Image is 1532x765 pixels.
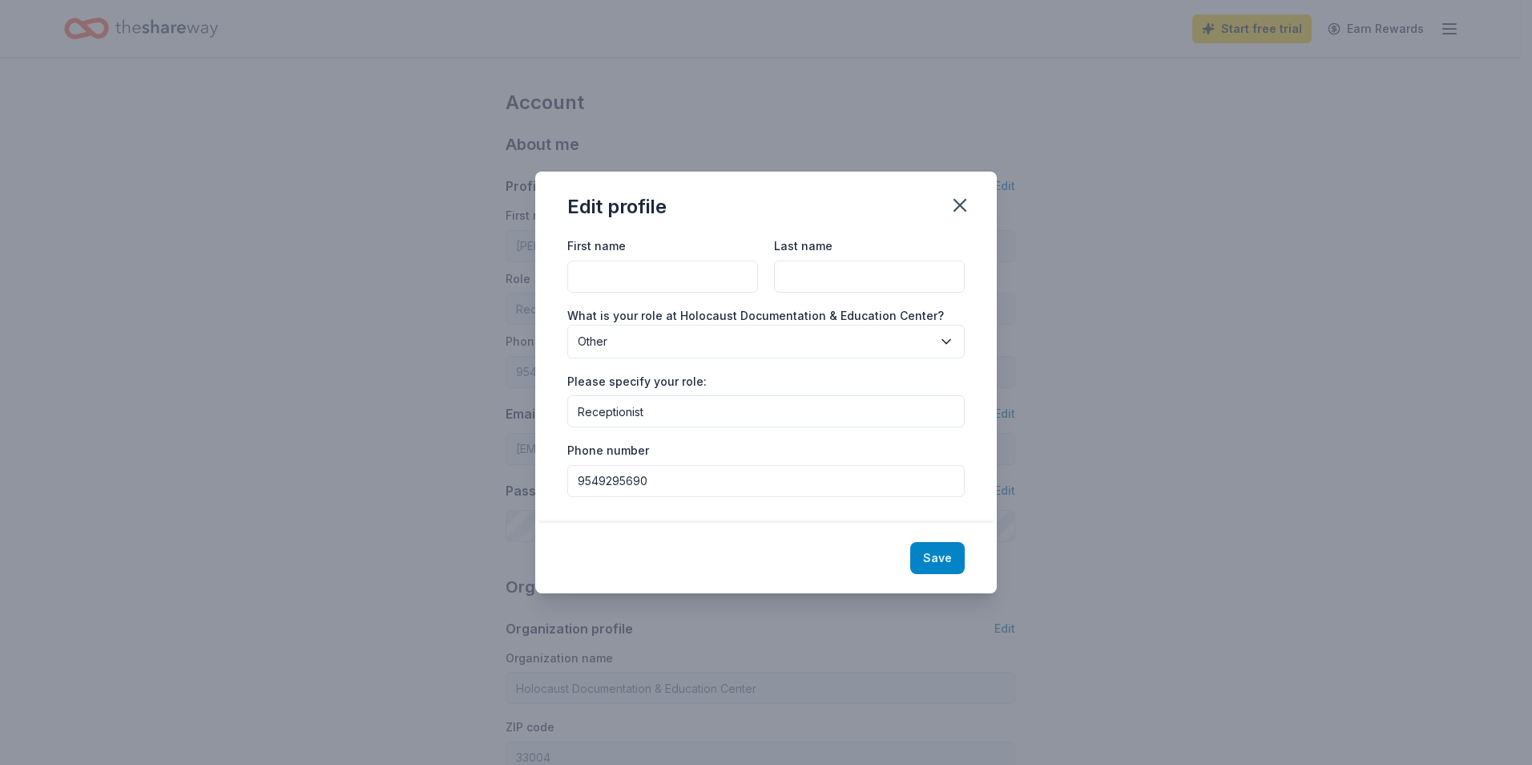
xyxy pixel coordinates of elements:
[567,443,649,459] label: Phone number
[567,374,707,390] label: Please specify your role:
[910,542,965,574] button: Save
[578,332,932,351] span: Other
[567,194,667,220] div: Edit profile
[774,238,833,254] label: Last name
[567,238,626,254] label: First name
[567,308,944,324] label: What is your role at Holocaust Documentation & Education Center?
[567,325,965,358] button: Other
